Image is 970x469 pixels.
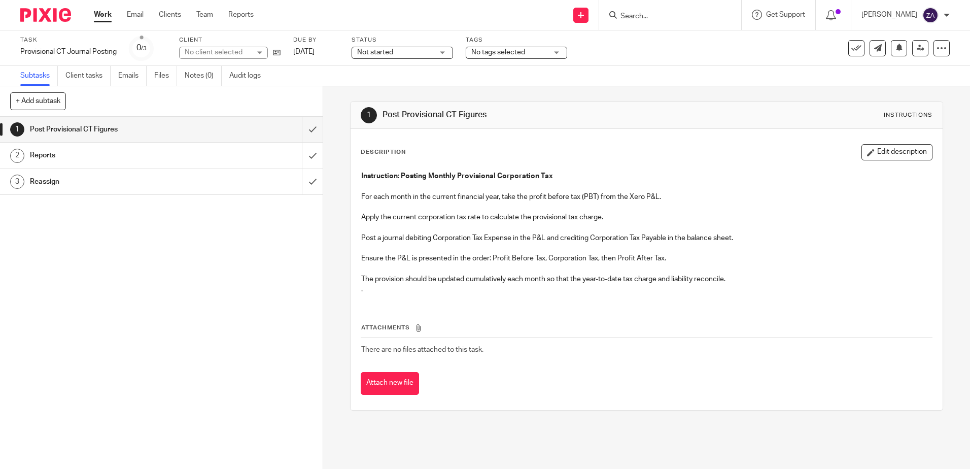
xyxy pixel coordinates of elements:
div: No client selected [185,47,251,57]
a: Work [94,10,112,20]
a: Clients [159,10,181,20]
a: Emails [118,66,147,86]
a: Audit logs [229,66,268,86]
a: Notes (0) [185,66,222,86]
p: Apply the current corporation tax rate to calculate the provisional tax charge. [361,212,931,222]
div: 1 [10,122,24,137]
h1: Post Provisional CT Figures [30,122,204,137]
h1: Reports [30,148,204,163]
div: 1 [361,107,377,123]
label: Task [20,36,117,44]
a: Client tasks [65,66,111,86]
label: Tags [466,36,567,44]
p: The provision should be updated cumulatively each month so that the year-to-date tax charge and l... [361,274,931,284]
img: Pixie [20,8,71,22]
div: 0 [136,42,147,54]
p: Ensure the P&L is presented in the order: Profit Before Tax, Corporation Tax, then Profit After Tax. [361,253,931,263]
button: + Add subtask [10,92,66,110]
img: svg%3E [922,7,939,23]
button: Edit description [861,144,932,160]
p: For each month in the current financial year, take the profit before tax (PBT) from the Xero P&L. [361,192,931,202]
h1: Post Provisional CT Figures [383,110,668,120]
p: . [361,284,931,294]
h1: Reassign [30,174,204,189]
div: Provisional CT Journal Posting [20,47,117,57]
p: Description [361,148,406,156]
div: Instructions [884,111,932,119]
a: Subtasks [20,66,58,86]
button: Attach new file [361,372,419,395]
p: [PERSON_NAME] [861,10,917,20]
span: Get Support [766,11,805,18]
input: Search [619,12,711,21]
label: Status [352,36,453,44]
span: No tags selected [471,49,525,56]
div: 2 [10,149,24,163]
label: Client [179,36,281,44]
span: Attachments [361,325,410,330]
label: Due by [293,36,339,44]
span: There are no files attached to this task. [361,346,483,353]
span: Not started [357,49,393,56]
small: /3 [141,46,147,51]
strong: Instruction: Posting Monthly Provisional Corporation Tax [361,173,553,180]
span: [DATE] [293,48,315,55]
a: Email [127,10,144,20]
p: Post a journal debiting Corporation Tax Expense in the P&L and crediting Corporation Tax Payable ... [361,233,931,243]
a: Files [154,66,177,86]
div: 3 [10,175,24,189]
a: Team [196,10,213,20]
a: Reports [228,10,254,20]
